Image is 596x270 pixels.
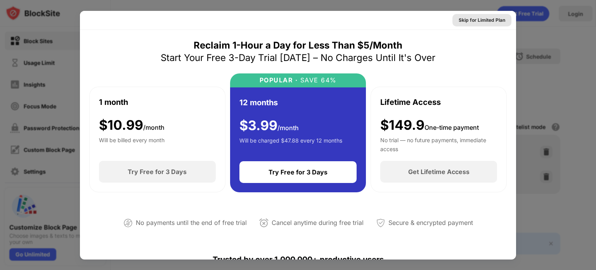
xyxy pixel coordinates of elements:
[136,217,247,228] div: No payments until the end of free trial
[269,168,327,176] div: Try Free for 3 Days
[260,77,298,84] div: POPULAR ·
[99,96,128,108] div: 1 month
[239,97,278,108] div: 12 months
[277,124,299,132] span: /month
[259,218,269,228] img: cancel-anytime
[99,117,165,133] div: $ 10.99
[408,168,470,176] div: Get Lifetime Access
[380,96,441,108] div: Lifetime Access
[128,168,187,176] div: Try Free for 3 Days
[380,136,497,152] div: No trial — no future payments, immediate access
[272,217,364,228] div: Cancel anytime during free trial
[388,217,473,228] div: Secure & encrypted payment
[99,136,165,152] div: Will be billed every month
[123,218,133,228] img: not-paying
[376,218,385,228] img: secured-payment
[459,16,505,24] div: Skip for Limited Plan
[424,124,479,131] span: One-time payment
[239,136,342,152] div: Will be charged $47.88 every 12 months
[143,124,165,131] span: /month
[298,77,337,84] div: SAVE 64%
[380,117,479,133] div: $149.9
[239,118,299,134] div: $ 3.99
[161,52,435,64] div: Start Your Free 3-Day Trial [DATE] – No Charges Until It's Over
[194,39,402,52] div: Reclaim 1-Hour a Day for Less Than $5/Month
